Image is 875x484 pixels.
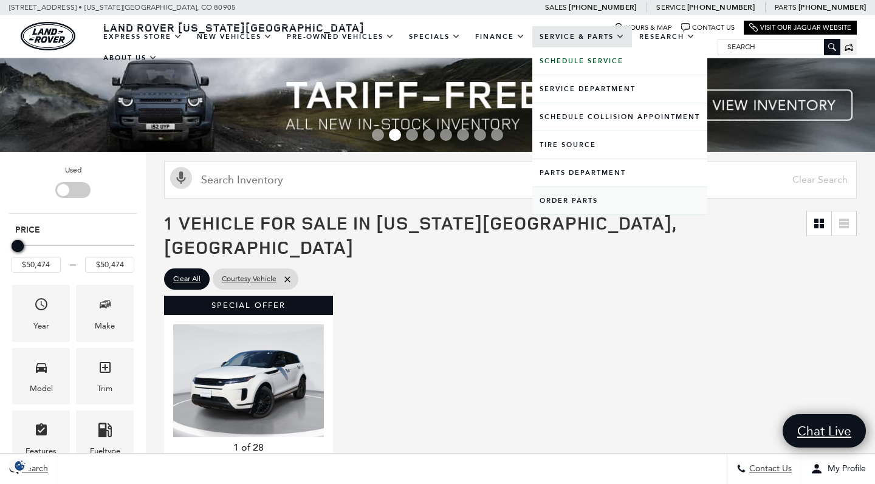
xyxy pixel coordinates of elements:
button: Open user profile menu [801,454,875,484]
span: Make [98,294,112,319]
span: Model [34,357,49,382]
span: Clear All [173,271,201,287]
span: Service [656,3,685,12]
b: Schedule Service [540,56,623,66]
a: Service Department [532,75,707,103]
span: Chat Live [791,423,857,439]
span: Go to slide 8 [491,129,503,141]
input: Maximum [85,257,134,273]
a: Contact Us [681,23,735,32]
div: Model [30,382,53,395]
a: Parts Department [532,159,707,186]
svg: Click to toggle on voice search [170,167,192,189]
div: MakeMake [76,285,134,341]
span: Go to slide 1 [372,129,384,141]
span: Fueltype [98,420,112,445]
input: Search [718,39,840,54]
nav: Main Navigation [96,26,718,69]
div: Maximum Price [12,240,24,252]
a: Visit Our Jaguar Website [749,23,851,32]
span: Year [34,294,49,319]
a: Specials [402,26,468,47]
a: Schedule Service [532,47,707,75]
span: Sales [545,3,567,12]
img: Land Rover [21,22,75,50]
a: EXPRESS STORE [96,26,190,47]
div: Price [12,236,134,273]
h5: Price [15,225,131,236]
span: Go to slide 5 [440,129,452,141]
div: Next slide [301,446,318,473]
img: Opt-Out Icon [6,459,34,472]
span: Courtesy Vehicle [222,271,276,287]
div: FueltypeFueltype [76,411,134,467]
div: YearYear [12,285,70,341]
span: My Profile [823,464,866,474]
div: Filter by Vehicle Type [9,164,137,213]
a: About Us [96,47,165,69]
a: Land Rover [US_STATE][GEOGRAPHIC_DATA] [96,20,372,35]
a: Pre-Owned Vehicles [280,26,402,47]
span: Go to slide 3 [406,129,418,141]
div: 1 / 2 [173,324,324,437]
a: [STREET_ADDRESS] • [US_STATE][GEOGRAPHIC_DATA], CO 80905 [9,3,236,12]
div: 1 of 28 [173,441,324,454]
div: Year [33,319,49,333]
a: Finance [468,26,532,47]
div: Features [26,445,57,458]
label: Used [65,164,81,176]
a: New Vehicles [190,26,280,47]
a: Order Parts [532,187,707,214]
span: Go to slide 4 [423,129,435,141]
div: Special Offer [164,296,333,315]
div: Trim [97,382,112,395]
a: Schedule Collision Appointment [532,103,707,131]
div: TrimTrim [76,348,134,404]
span: Parts [775,3,797,12]
div: Fueltype [90,445,120,458]
a: [PHONE_NUMBER] [569,2,636,12]
a: Tire Source [532,131,707,158]
input: Search Inventory [164,161,857,199]
div: ModelModel [12,348,70,404]
div: FeaturesFeatures [12,411,70,467]
a: Service & Parts [532,26,632,47]
span: Go to slide 7 [474,129,486,141]
img: 2025 Land Rover Range Rover Evoque S 1 [173,324,324,437]
a: [PHONE_NUMBER] [687,2,755,12]
span: Go to slide 6 [457,129,469,141]
a: Hours & Map [614,23,672,32]
a: land-rover [21,22,75,50]
span: 1 Vehicle for Sale in [US_STATE][GEOGRAPHIC_DATA], [GEOGRAPHIC_DATA] [164,210,676,259]
a: [PHONE_NUMBER] [798,2,866,12]
span: Contact Us [746,464,792,474]
section: Click to Open Cookie Consent Modal [6,459,34,472]
a: Chat Live [783,414,866,448]
span: Land Rover [US_STATE][GEOGRAPHIC_DATA] [103,20,365,35]
div: Make [95,319,115,333]
input: Minimum [12,257,61,273]
span: Features [34,420,49,445]
span: Trim [98,357,112,382]
a: Research [632,26,702,47]
span: Go to slide 2 [389,129,401,141]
